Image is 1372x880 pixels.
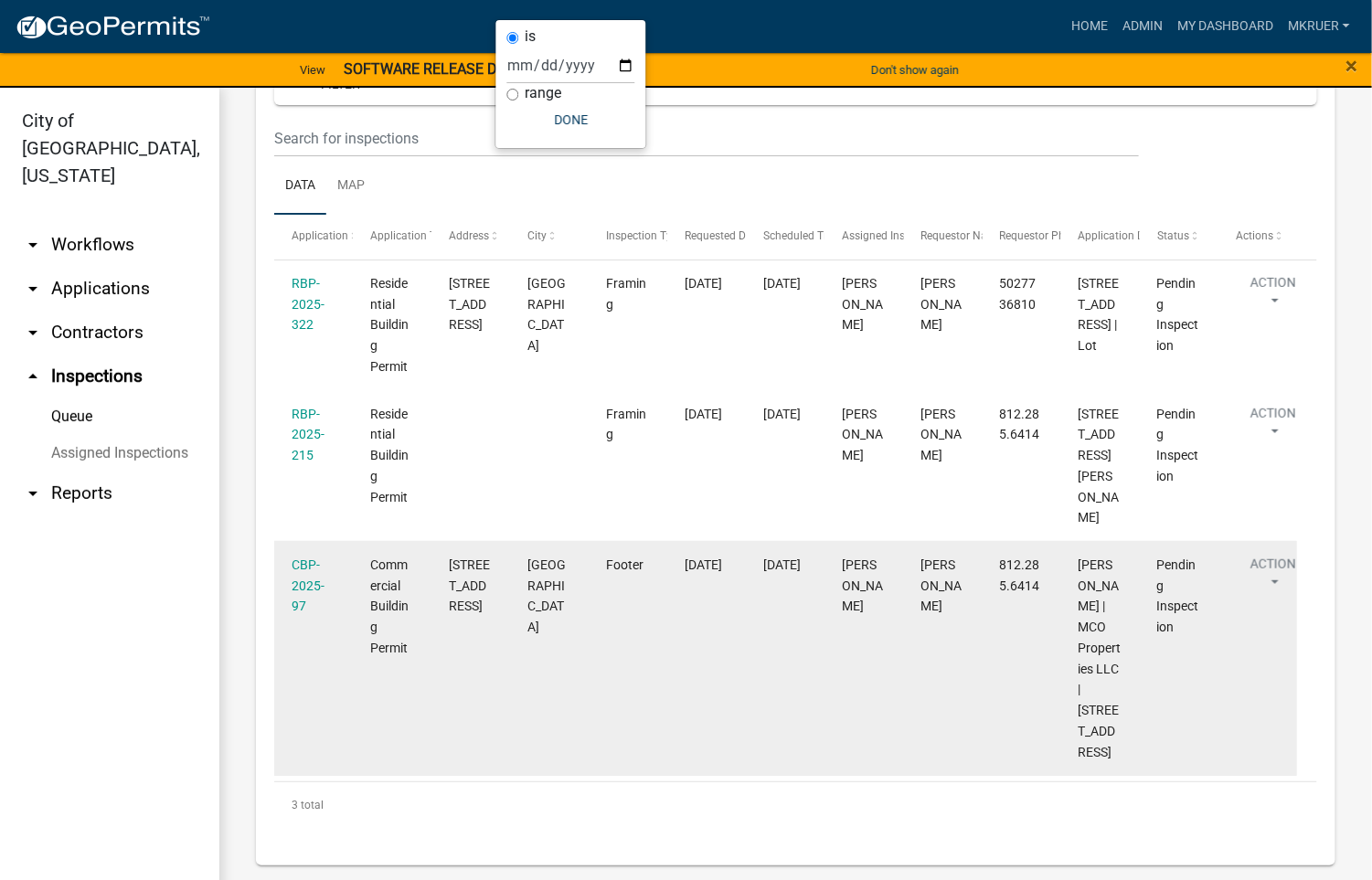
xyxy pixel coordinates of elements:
[353,215,431,259] datatable-header-cell: Application Type
[527,229,547,242] span: City
[764,555,808,576] div: [DATE]
[1157,276,1199,353] span: Pending Inspection
[527,557,566,634] span: JEFFERSONVILLE
[1140,215,1218,259] datatable-header-cell: Status
[606,229,684,242] span: Inspection Type
[921,229,1004,242] span: Requestor Name
[1236,273,1311,319] button: Action
[274,215,353,259] datatable-header-cell: Application
[606,407,646,442] span: Framing
[1236,229,1273,242] span: Actions
[370,407,409,504] span: Residential Building Permit
[326,157,376,216] a: Map
[921,276,963,333] span: Marcus Walter
[292,276,324,333] a: RBP-2025-322
[921,407,963,463] span: Mike Kruer
[1157,229,1189,242] span: Status
[1000,276,1037,312] span: 5027736810
[606,276,646,312] span: Framing
[824,215,903,259] datatable-header-cell: Assigned Inspector
[292,229,348,242] span: Application
[1079,276,1120,353] span: 810 E. 7th Street Jeffrsonville IN 47130 | Lot
[921,557,963,614] span: Mike
[431,215,510,259] datatable-header-cell: Address
[764,229,843,242] span: Scheduled Time
[764,404,808,425] div: [DATE]
[370,557,409,655] span: Commercial Building Permit
[589,215,667,259] datatable-header-cell: Inspection Type
[449,557,490,614] span: 3017 CHARLESTOWN PIKE
[292,557,324,614] a: CBP-2025-97
[1218,215,1297,259] datatable-header-cell: Actions
[983,215,1061,259] datatable-header-cell: Requestor Phone
[764,273,808,294] div: [DATE]
[686,557,723,572] span: 09/09/2025
[1079,229,1194,242] span: Application Description
[1157,557,1199,634] span: Pending Inspection
[1346,53,1358,79] span: ×
[1346,55,1358,77] button: Close
[22,366,44,387] i: arrow_drop_up
[296,68,375,101] a: + Filter
[526,86,562,101] label: range
[843,407,884,463] span: Mike Kruer
[746,215,824,259] datatable-header-cell: Scheduled Time
[274,782,1317,828] div: 3 total
[22,322,44,344] i: arrow_drop_down
[686,407,723,421] span: 09/09/2025
[843,557,884,614] span: Mike Kruer
[22,278,44,300] i: arrow_drop_down
[22,482,44,504] i: arrow_drop_down
[864,55,966,85] button: Don't show again
[904,215,983,259] datatable-header-cell: Requestor Name
[1115,9,1170,44] a: Admin
[667,215,746,259] datatable-header-cell: Requested Date
[1061,215,1140,259] datatable-header-cell: Application Description
[526,29,537,44] label: is
[22,234,44,256] i: arrow_drop_down
[1170,9,1281,44] a: My Dashboard
[686,229,762,242] span: Requested Date
[292,55,333,85] a: View
[1236,555,1311,600] button: Action
[1236,404,1311,450] button: Action
[1000,557,1040,593] span: 812.285.6414
[449,276,490,333] span: 810 SEVENTH STREET, EAST
[1000,407,1040,442] span: 812.285.6414
[686,276,723,291] span: 09/09/2025
[344,60,622,78] strong: SOFTWARE RELEASE DETAILS FOR [DATE]
[449,229,489,242] span: Address
[1000,229,1084,242] span: Requestor Phone
[507,103,635,136] button: Done
[1079,557,1122,759] span: Mike Daulton | MCO Properties LLC | 3017 CHARLESTOWN PIKE
[843,276,884,333] span: Mike Kruer
[1157,407,1199,483] span: Pending Inspection
[370,276,409,374] span: Residential Building Permit
[274,157,326,216] a: Data
[510,215,589,259] datatable-header-cell: City
[1281,9,1357,44] a: mkruer
[1064,9,1115,44] a: Home
[606,557,643,572] span: Footer
[370,229,453,242] span: Application Type
[274,120,1139,157] input: Search for inspections
[1079,407,1120,525] span: 1176 Dustin's Way | Lot 608
[292,407,324,463] a: RBP-2025-215
[843,229,937,242] span: Assigned Inspector
[527,276,566,353] span: JEFFERSONVILLE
